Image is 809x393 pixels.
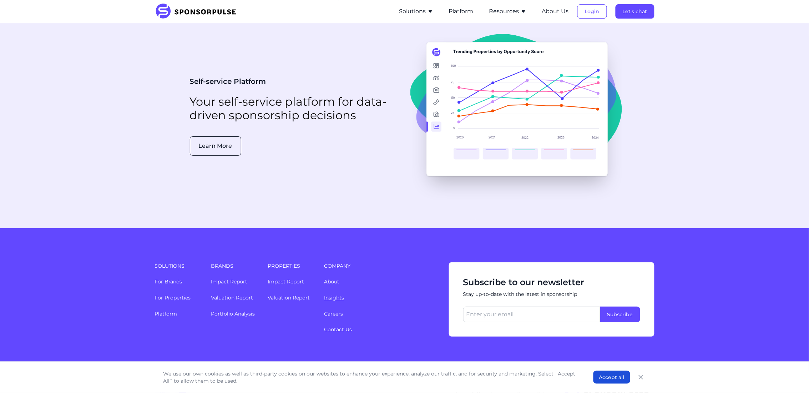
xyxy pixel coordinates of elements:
[211,294,253,301] a: Valuation Report
[542,7,569,16] button: About Us
[163,370,579,384] p: We use our own cookies as well as third-party cookies on our websites to enhance your experience,...
[155,262,203,269] span: Solutions
[211,311,255,317] a: Portfolio Analysis
[324,294,344,301] a: Insights
[324,326,352,333] a: Contact Us
[449,7,474,16] button: Platform
[268,278,304,285] a: Impact Report
[600,307,640,322] button: Subscribe
[542,8,569,15] a: About Us
[155,278,182,285] a: For Brands
[155,311,177,317] a: Platform
[463,307,600,322] input: Enter your email
[593,371,630,384] button: Accept all
[463,277,640,288] span: Subscribe to our newsletter
[211,278,248,285] a: Impact Report
[449,8,474,15] a: Platform
[324,278,339,285] a: About
[399,7,433,16] button: Solutions
[773,359,809,393] iframe: Chat Widget
[616,8,654,15] a: Let's chat
[155,294,191,301] a: For Properties
[190,136,241,156] button: Learn More
[616,4,654,19] button: Let's chat
[190,95,396,122] h2: Your self-service platform for data-driven sponsorship decisions
[324,262,428,269] span: Company
[268,294,310,301] a: Valuation Report
[489,7,526,16] button: Resources
[577,8,607,15] a: Login
[211,262,259,269] span: Brands
[190,77,266,86] span: Self-service Platform
[268,262,315,269] span: Properties
[636,372,646,382] button: Close
[190,142,241,149] a: Learn More
[577,4,607,19] button: Login
[155,4,242,19] img: SponsorPulse
[324,311,343,317] a: Careers
[463,291,640,298] span: Stay up-to-date with the latest in sponsorship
